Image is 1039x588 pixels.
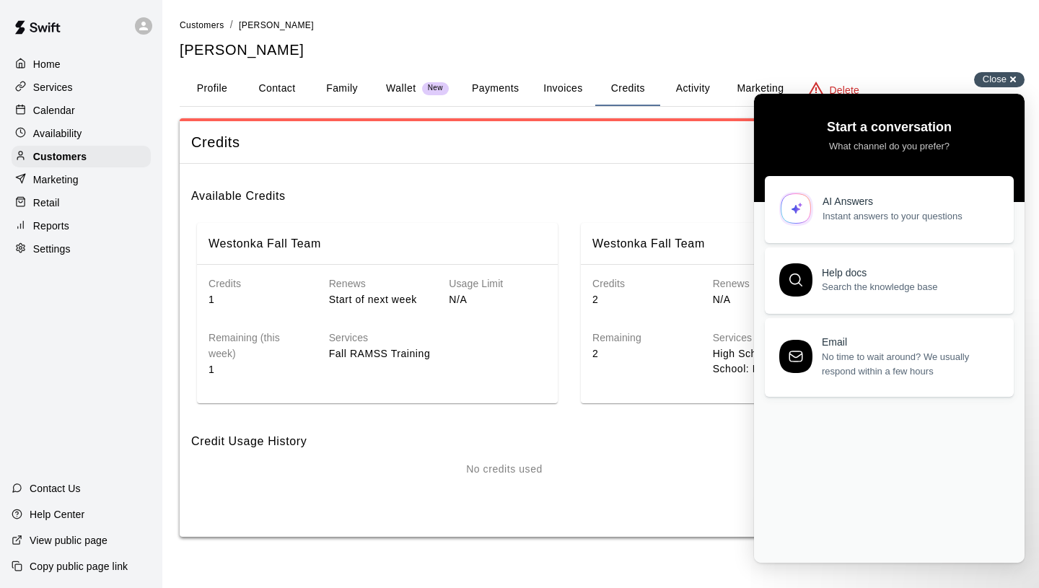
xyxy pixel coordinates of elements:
p: Help Center [30,507,84,522]
p: Calendar [33,103,75,118]
p: Reports [33,219,69,233]
p: View public page [30,533,108,548]
li: / [230,17,233,32]
button: Credits [595,71,660,106]
span: Customers [180,20,224,30]
a: Customers [12,146,151,167]
button: Close [974,72,1025,87]
p: Contact Us [30,481,81,496]
h6: Usage Limit [449,276,546,292]
a: Availability [12,123,151,144]
h5: [PERSON_NAME] [180,40,1022,60]
span: Credits [191,133,817,152]
button: Invoices [530,71,595,106]
h6: Services [329,330,546,346]
div: basic tabs example [180,71,1022,106]
button: Family [310,71,374,106]
p: Wallet [386,81,416,96]
span: Close [983,74,1007,84]
p: Settings [33,242,71,256]
iframe: Help Scout Beacon - Live Chat, Contact Form, and Knowledge Base [754,94,1025,563]
button: Activity [660,71,725,106]
p: N/A [713,292,810,307]
p: High School: Hitting (Ages 14U-18U) , High School: Pitching (Ages 14U-18U) [713,346,930,377]
p: Start of next week [329,292,426,307]
a: Customers [180,19,224,30]
p: Copy public page link [30,559,128,574]
h6: Renews [329,276,426,292]
h6: Westonka Fall Team [592,234,705,253]
a: Calendar [12,100,151,121]
button: Contact [245,71,310,106]
h6: Remaining [592,330,690,346]
p: Services [33,80,73,95]
h6: Westonka Fall Team [209,234,321,253]
h6: Remaining (this week) [209,330,306,362]
h6: Credit Usage History [191,421,817,451]
span: New [422,84,449,93]
a: Marketing [12,169,151,190]
nav: breadcrumb [180,17,1022,33]
a: Services [12,76,151,98]
p: Customers [33,149,87,164]
button: Payments [460,71,530,106]
p: 2 [592,292,690,307]
span: [PERSON_NAME] [239,20,314,30]
button: Profile [180,71,245,106]
p: Retail [33,196,60,210]
h6: Credits [209,276,306,292]
a: Retail [12,192,151,214]
h6: Services [713,330,930,346]
p: 1 [209,362,306,377]
p: Marketing [33,172,79,187]
p: No credits used [466,462,543,477]
a: Reports [12,215,151,237]
p: 1 [209,292,306,307]
p: Availability [33,126,82,141]
p: 2 [592,346,690,361]
p: Delete [830,83,859,97]
button: Marketing [725,71,795,106]
p: N/A [449,292,546,307]
h6: Credits [592,276,690,292]
p: Home [33,57,61,71]
h6: Renews [713,276,810,292]
h6: Available Credits [191,175,817,206]
p: Fall RAMSS Training [329,346,546,361]
a: Home [12,53,151,75]
a: Settings [12,238,151,260]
